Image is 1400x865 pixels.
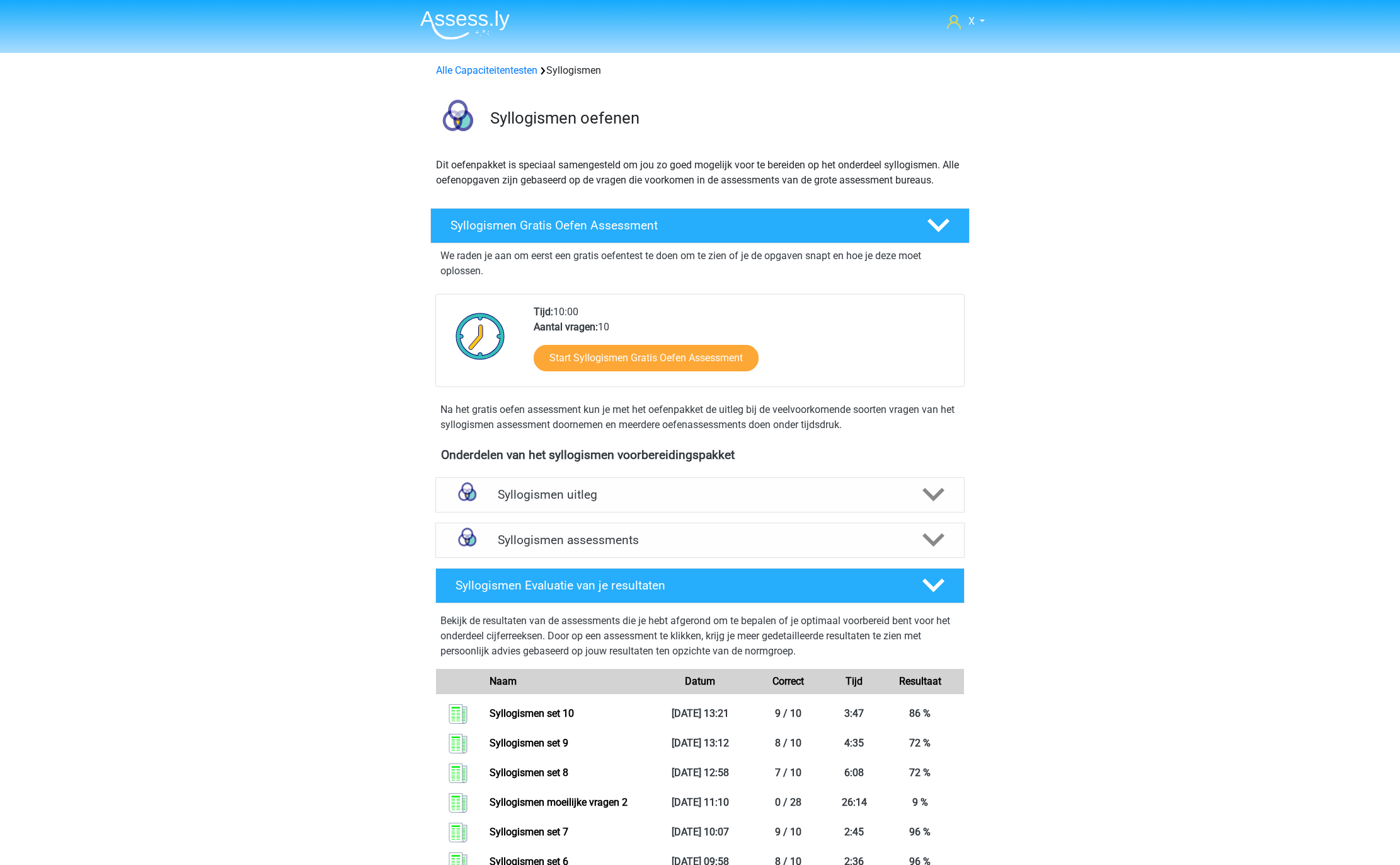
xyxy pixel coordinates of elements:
p: We raden je aan om eerst een gratis oefentest te doen om te zien of je de opgaven snapt en hoe je... [440,248,960,279]
div: Tijd [832,674,876,689]
a: Start Syllogismen Gratis Oefen Assessment [534,345,759,371]
p: Bekijk de resultaten van de assessments die je hebt afgerond om te bepalen of je optimaal voorber... [440,613,960,659]
div: Naam [480,674,656,689]
div: Datum [656,674,744,689]
div: Syllogismen [431,63,969,78]
a: Syllogismen Gratis Oefen Assessment [425,208,975,243]
div: Resultaat [876,674,964,689]
img: Klok [449,305,512,368]
h4: Onderdelen van het syllogismen voorbereidingspakket [441,448,959,462]
a: X [942,14,990,29]
a: Syllogismen set 10 [490,707,574,719]
div: Correct [744,674,832,689]
img: syllogismen assessments [451,524,483,556]
a: Syllogismen set 9 [490,737,568,749]
a: Syllogismen Evaluatie van je resultaten [430,568,970,603]
h4: Syllogismen Gratis Oefen Assessment [450,218,907,233]
b: Tijd: [534,306,553,318]
b: Aantal vragen: [534,321,598,333]
h4: Syllogismen Evaluatie van je resultaten [456,578,902,593]
img: Assessly [420,10,510,40]
h4: Syllogismen uitleg [498,487,902,502]
h4: Syllogismen assessments [498,533,902,547]
p: Dit oefenpakket is speciaal samengesteld om jou zo goed mogelijk voor te bereiden op het onderdee... [436,158,964,188]
span: X [968,15,975,27]
a: uitleg Syllogismen uitleg [430,477,970,513]
a: Syllogismen set 8 [490,767,568,779]
div: 10:00 10 [524,305,963,386]
h3: Syllogismen oefenen [490,108,960,128]
img: syllogismen [431,93,485,147]
a: Syllogismen set 7 [490,826,568,838]
img: syllogismen uitleg [451,479,483,511]
div: Na het gratis oefen assessment kun je met het oefenpakket de uitleg bij de veelvoorkomende soorte... [435,402,965,432]
a: Syllogismen moeilijke vragen 2 [490,796,628,808]
a: Alle Capaciteitentesten [436,64,537,76]
a: assessments Syllogismen assessments [430,523,970,558]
